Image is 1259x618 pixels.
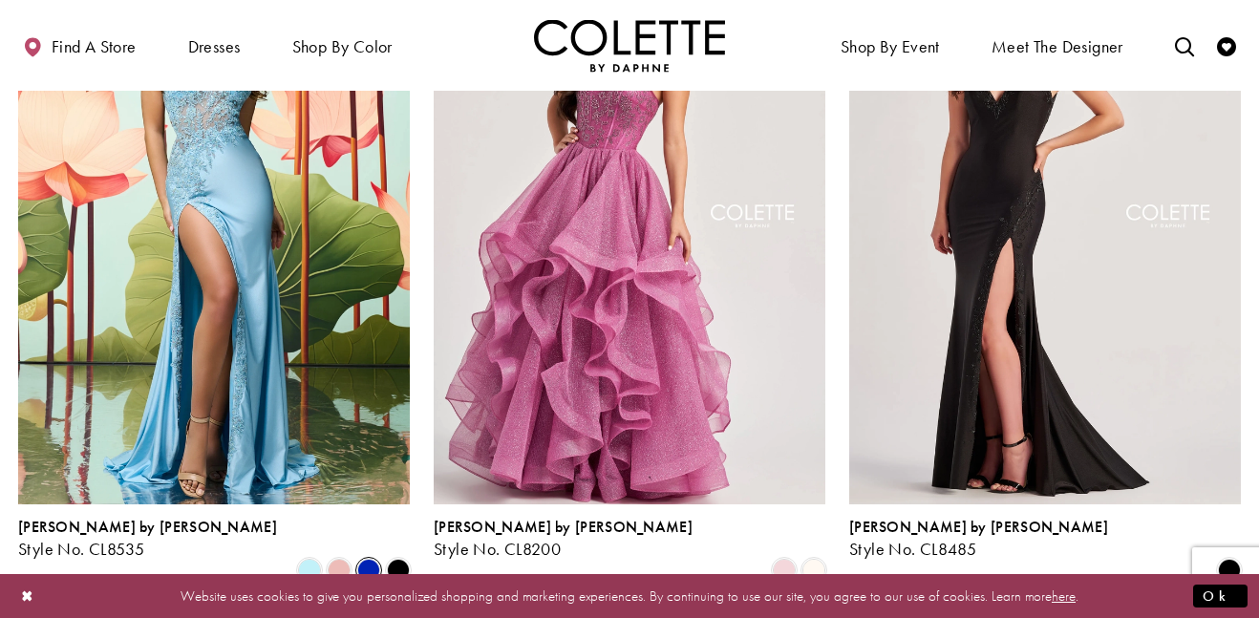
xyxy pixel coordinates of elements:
button: Submit Dialog [1193,584,1248,607]
i: Pink Lily [773,559,796,582]
span: Shop by color [288,19,397,72]
span: [PERSON_NAME] by [PERSON_NAME] [18,517,277,537]
span: Shop By Event [836,19,945,72]
img: Colette by Daphne [534,19,725,72]
button: Close Dialog [11,579,44,612]
span: Find a store [52,37,137,56]
p: Website uses cookies to give you personalized shopping and marketing experiences. By continuing t... [138,583,1121,608]
span: [PERSON_NAME] by [PERSON_NAME] [434,517,693,537]
span: [PERSON_NAME] by [PERSON_NAME] [849,517,1108,537]
i: Rose Gold [328,559,351,582]
span: Dresses [183,19,245,72]
a: Meet the designer [987,19,1128,72]
span: Meet the designer [992,37,1123,56]
span: Style No. CL8535 [18,538,144,560]
div: Colette by Daphne Style No. CL8535 [18,519,277,559]
span: Dresses [188,37,241,56]
span: Style No. CL8485 [849,538,976,560]
i: Diamond White [802,559,825,582]
span: Shop By Event [841,37,940,56]
a: Visit Home Page [534,19,725,72]
a: Find a store [18,19,140,72]
span: Style No. CL8200 [434,538,561,560]
a: Check Wishlist [1212,19,1241,72]
div: Colette by Daphne Style No. CL8200 [434,519,693,559]
span: Shop by color [292,37,393,56]
i: Royal Blue [357,559,380,582]
i: Light Blue [298,559,321,582]
div: Colette by Daphne Style No. CL8485 [849,519,1108,559]
a: Toggle search [1170,19,1199,72]
i: Black [387,559,410,582]
a: here [1052,586,1076,605]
